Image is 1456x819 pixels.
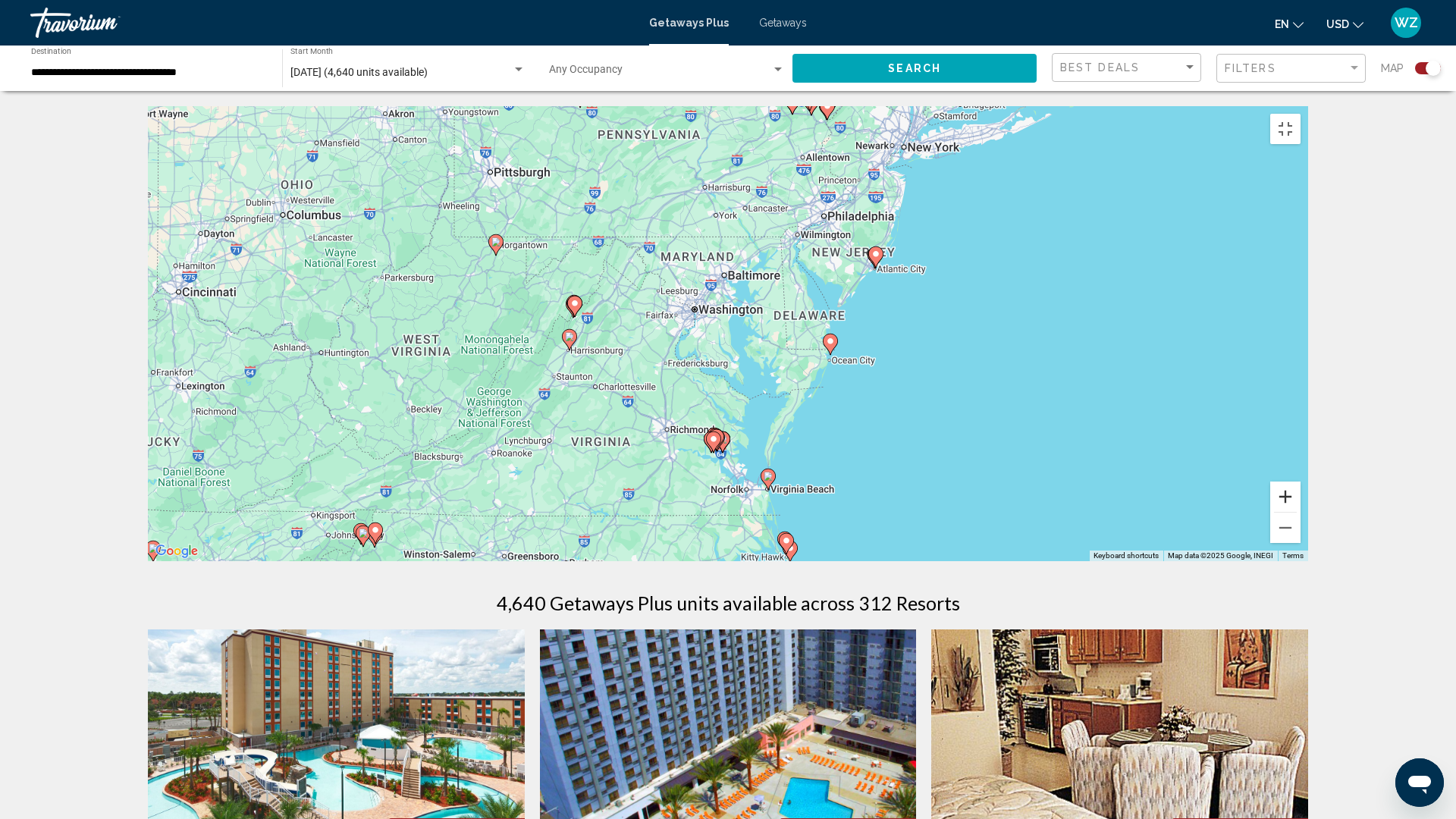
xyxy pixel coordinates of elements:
a: Travorium [30,8,634,38]
button: Change currency [1326,13,1363,35]
a: Terms (opens in new tab) [1282,551,1304,560]
button: Zoom in [1270,482,1301,512]
iframe: Button to launch messaging window [1395,758,1444,807]
button: Search [792,54,1037,82]
span: en [1275,18,1289,30]
button: Change language [1275,13,1304,35]
a: Open this area in Google Maps (opens a new window) [152,541,202,561]
span: Filters [1225,62,1276,74]
button: Filter [1216,53,1366,84]
span: Search [888,63,941,75]
span: [DATE] (4,640 units available) [290,66,428,78]
button: Zoom out [1270,513,1301,543]
h1: 4,640 Getaways Plus units available across 312 Resorts [497,591,960,614]
span: WZ [1395,15,1418,30]
button: Keyboard shortcuts [1094,551,1159,561]
span: Best Deals [1060,61,1140,74]
button: Toggle fullscreen view [1270,114,1301,144]
img: Google [152,541,202,561]
a: Getaways Plus [649,17,729,29]
a: Getaways [759,17,807,29]
span: USD [1326,18,1349,30]
button: User Menu [1386,7,1426,39]
span: Map [1381,58,1404,79]
mat-select: Sort by [1060,61,1197,74]
span: Map data ©2025 Google, INEGI [1168,551,1273,560]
